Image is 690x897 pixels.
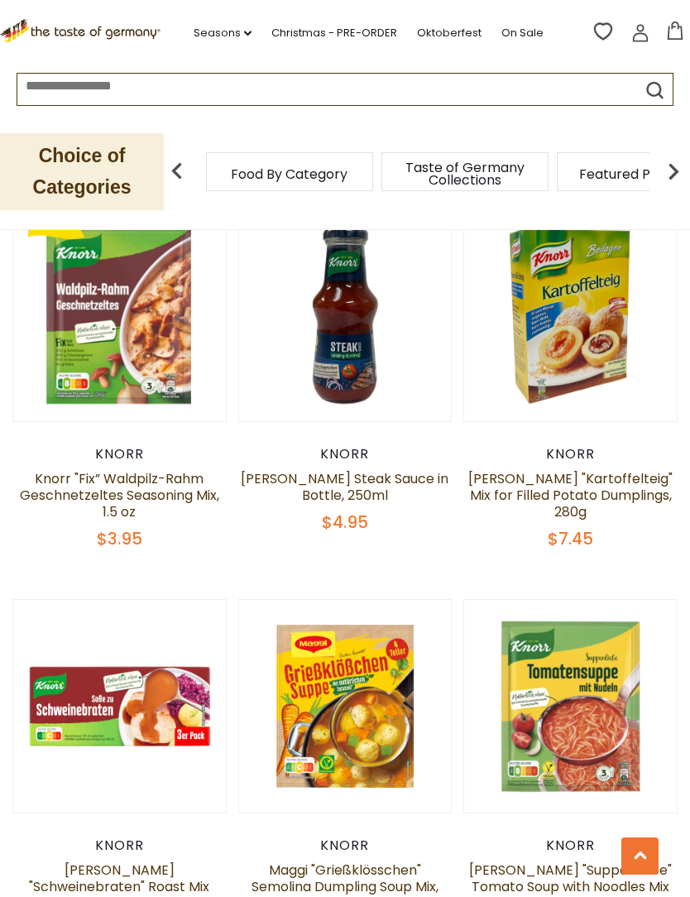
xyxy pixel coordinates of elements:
div: Knorr [12,446,227,463]
img: Knorr [13,600,226,813]
a: Knorr "Fix” Waldpilz-Rahm Geschnetzeltes Seasoning Mix, 1.5 oz [20,469,219,521]
div: Knorr [463,446,678,463]
img: Knorr [464,600,677,813]
img: next arrow [657,155,690,188]
a: On Sale [501,24,544,42]
img: previous arrow [161,155,194,188]
img: Knorr [13,209,226,421]
a: Maggi "Grießklösschen" Semolina Dumpling Soup Mix, [252,861,438,896]
img: Knorr [464,209,677,421]
div: Knorr [12,837,227,854]
img: Maggi [239,600,452,813]
a: [PERSON_NAME] Steak Sauce in Bottle, 250ml [241,469,448,505]
span: $7.45 [548,527,593,550]
a: Seasons [194,24,252,42]
div: Knorr [238,837,453,854]
div: Knorr [463,837,678,854]
a: Christmas - PRE-ORDER [271,24,397,42]
a: Taste of Germany Collections [399,161,531,186]
a: Oktoberfest [417,24,482,42]
img: Knorr [239,209,452,421]
a: [PERSON_NAME] "Suppenliebe" Tomato Soup with Noodles Mix [469,861,672,896]
div: Knorr [238,446,453,463]
span: $4.95 [322,511,368,534]
a: [PERSON_NAME] "Kartoffelteig" Mix for Filled Potato Dumplings, 280g [468,469,673,521]
span: $3.95 [97,527,142,550]
a: Food By Category [231,168,347,180]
